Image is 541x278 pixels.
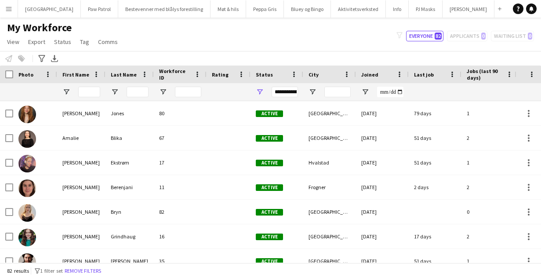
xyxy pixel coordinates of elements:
div: Grindhaug [105,224,154,249]
div: 2 days [409,175,461,199]
input: City Filter Input [324,87,351,97]
span: Active [256,209,283,216]
div: Bryn [105,200,154,224]
div: 2 [461,126,519,150]
button: Open Filter Menu [256,88,264,96]
div: [GEOGRAPHIC_DATA] [303,224,356,249]
a: View [4,36,23,48]
img: Alexandra Jones [18,106,36,123]
span: 1 filter set [40,267,63,274]
div: [PERSON_NAME] [105,249,154,273]
div: Ekstrøm [105,150,154,175]
div: Blika [105,126,154,150]
span: My Workforce [7,21,72,34]
span: View [7,38,19,46]
div: 51 days [409,126,461,150]
span: Active [256,184,283,191]
div: [DATE] [356,249,409,273]
div: [GEOGRAPHIC_DATA] [303,200,356,224]
div: 2 [461,175,519,199]
div: [PERSON_NAME] [57,150,105,175]
input: First Name Filter Input [78,87,100,97]
div: [PERSON_NAME] [57,200,105,224]
div: 1 [461,150,519,175]
div: [DATE] [356,126,409,150]
span: Status [54,38,71,46]
div: 1 [461,101,519,125]
div: 51 days [409,249,461,273]
img: Christoffer Calandri [18,253,36,271]
div: [PERSON_NAME] [57,224,105,249]
span: Jobs (last 90 days) [467,68,503,81]
button: Bluey og Bingo [284,0,331,18]
button: Møt & hils [211,0,246,18]
div: 79 days [409,101,461,125]
div: 11 [154,175,207,199]
div: [DATE] [356,150,409,175]
div: Jones [105,101,154,125]
span: Export [28,38,45,46]
span: Last job [414,71,434,78]
div: [GEOGRAPHIC_DATA] [303,249,356,273]
div: [DATE] [356,175,409,199]
div: 82 [154,200,207,224]
span: City [309,71,319,78]
div: Berenjani [105,175,154,199]
div: [DATE] [356,200,409,224]
span: Status [256,71,273,78]
input: Last Name Filter Input [127,87,149,97]
span: 82 [435,33,442,40]
button: [GEOGRAPHIC_DATA] [18,0,81,18]
div: [PERSON_NAME] [57,101,105,125]
span: Active [256,135,283,142]
button: Peppa Gris [246,0,284,18]
button: Bestevenner med blålys forestilling [118,0,211,18]
button: PJ Masks [409,0,443,18]
span: Active [256,160,283,166]
span: Tag [80,38,89,46]
button: Open Filter Menu [309,88,316,96]
a: Status [51,36,75,48]
div: 16 [154,224,207,249]
button: Remove filters [63,266,103,276]
span: Last Name [111,71,137,78]
div: 2 [461,224,519,249]
button: Paw Patrol [81,0,118,18]
div: [GEOGRAPHIC_DATA] [303,101,356,125]
button: Everyone82 [406,31,443,41]
span: Active [256,234,283,240]
div: 1 [461,249,519,273]
div: [DATE] [356,101,409,125]
button: Aktivitetsverksted [331,0,386,18]
div: 80 [154,101,207,125]
input: Joined Filter Input [377,87,403,97]
span: Photo [18,71,33,78]
a: Comms [94,36,121,48]
span: Rating [212,71,229,78]
span: Active [256,110,283,117]
a: Export [25,36,49,48]
div: 67 [154,126,207,150]
button: Open Filter Menu [159,88,167,96]
div: [GEOGRAPHIC_DATA] [303,126,356,150]
span: Comms [98,38,118,46]
div: Hvalstad [303,150,356,175]
div: [PERSON_NAME] [57,249,105,273]
img: Amalie Blika [18,130,36,148]
div: 35 [154,249,207,273]
input: Workforce ID Filter Input [175,87,201,97]
img: Anne Birgitte Grindhaug [18,229,36,246]
a: Tag [76,36,93,48]
div: [DATE] [356,224,409,249]
span: Workforce ID [159,68,191,81]
img: Amber Maria Ekstrøm [18,155,36,172]
button: [PERSON_NAME] [443,0,494,18]
img: Andrea Berenjani [18,179,36,197]
div: Amalie [57,126,105,150]
div: Frogner [303,175,356,199]
button: Open Filter Menu [111,88,119,96]
app-action-btn: Export XLSX [49,53,60,64]
button: Info [386,0,409,18]
span: Joined [361,71,378,78]
div: 51 days [409,150,461,175]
